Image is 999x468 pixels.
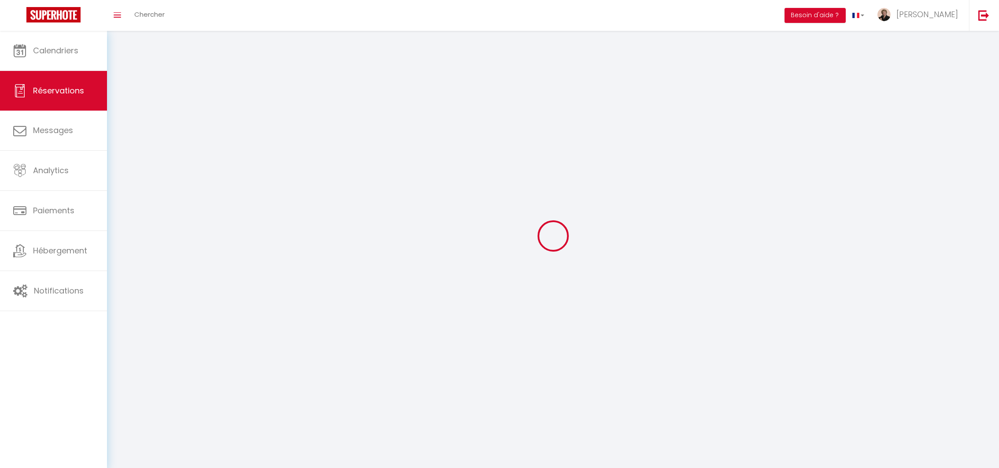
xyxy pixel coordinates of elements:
span: Paiements [33,205,74,216]
img: ... [877,8,891,21]
span: Messages [33,125,73,136]
button: Besoin d'aide ? [785,8,846,23]
span: Analytics [33,165,69,176]
span: Calendriers [33,45,78,56]
button: Ouvrir le widget de chat LiveChat [7,4,33,30]
span: Hébergement [33,245,87,256]
span: Réservations [33,85,84,96]
span: [PERSON_NAME] [896,9,958,20]
img: logout [978,10,989,21]
span: Notifications [34,285,84,296]
span: Chercher [134,10,165,19]
img: Super Booking [26,7,81,22]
